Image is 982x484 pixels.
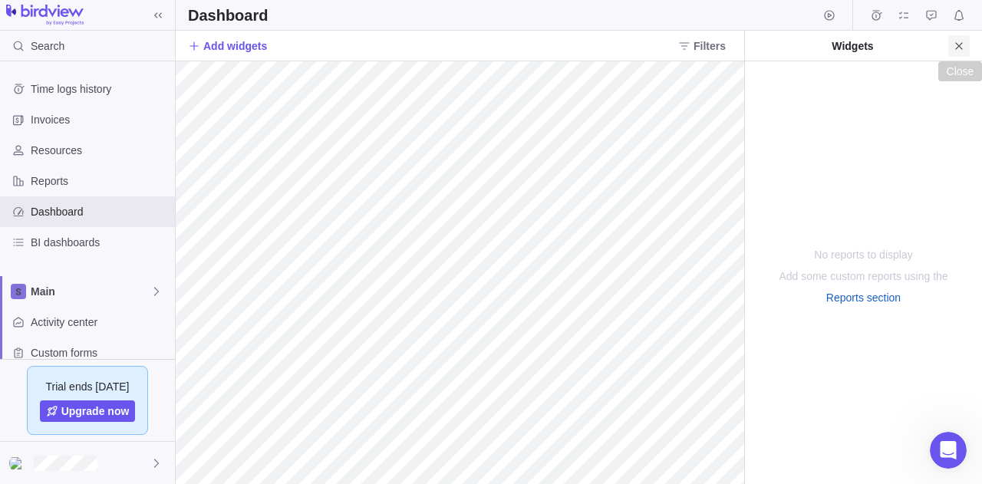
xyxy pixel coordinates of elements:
div: Don McGrath [9,454,28,472]
span: Custom forms [31,345,169,361]
span: Add widgets [203,38,267,54]
span: Dashboard [31,204,169,219]
span: No reports to display [814,247,912,262]
span: Add widgets [188,35,267,57]
span: Approval requests [921,5,942,26]
iframe: Intercom live chat [930,432,967,469]
span: Trial ends [DATE] [46,379,130,394]
a: My assignments [893,12,914,24]
img: Show [9,457,28,469]
span: Start timer [819,5,840,26]
span: Activity center [31,314,169,330]
a: Upgrade now [40,400,136,422]
span: Time logs history [31,81,169,97]
a: Approval requests [921,12,942,24]
span: Invoices [31,112,169,127]
img: logo [6,5,84,26]
div: Close [947,65,974,77]
span: My assignments [893,5,914,26]
span: Resources [31,143,169,158]
span: Close [948,35,970,57]
span: Search [31,38,64,54]
a: Reports section [826,290,901,305]
span: Notifications [948,5,970,26]
a: Time logs [865,12,887,24]
span: Reports [31,173,169,189]
h2: Dashboard [188,5,268,26]
span: Upgrade now [61,403,130,419]
span: BI dashboards [31,235,169,250]
a: Notifications [948,12,970,24]
span: Filters [672,35,732,57]
span: Add some custom reports using the [779,268,947,284]
span: Time logs [865,5,887,26]
div: Widgets [757,38,948,54]
span: Main [31,284,150,299]
span: Filters [694,38,726,54]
